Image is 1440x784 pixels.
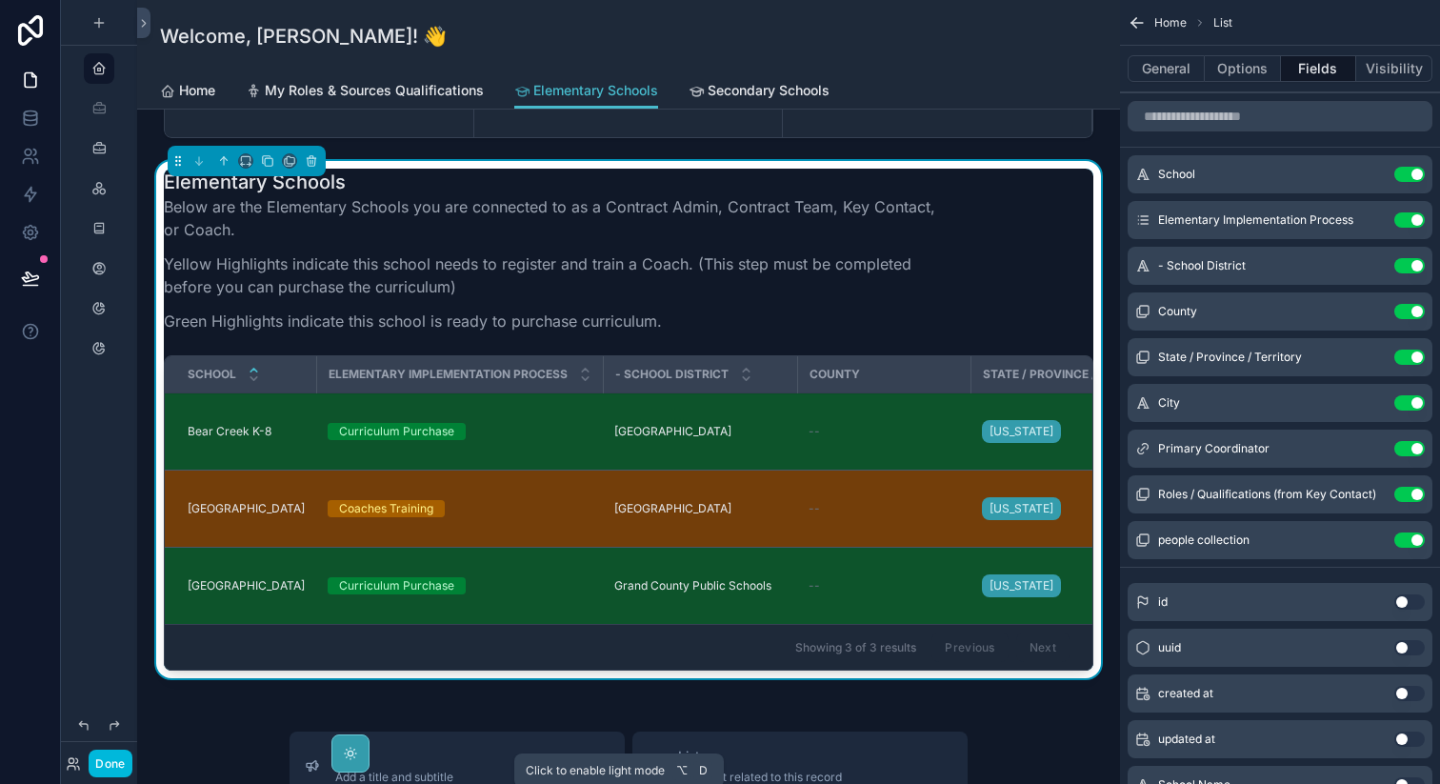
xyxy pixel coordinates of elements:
[1356,55,1432,82] button: Visibility
[339,423,454,440] div: Curriculum Purchase
[708,81,830,100] span: Secondary Schools
[614,424,731,439] span: [GEOGRAPHIC_DATA]
[246,73,484,111] a: My Roles & Sources Qualifications
[1205,55,1281,82] button: Options
[990,424,1053,439] span: [US_STATE]
[614,578,786,593] a: Grand County Public Schools
[160,23,447,50] h1: Welcome, [PERSON_NAME]! 👋
[1158,640,1181,655] span: uuid
[1158,350,1302,365] span: State / Province / Territory
[809,501,959,516] a: --
[982,493,1164,524] a: [US_STATE]
[990,501,1053,516] span: [US_STATE]
[164,252,950,298] p: Yellow Highlights indicate this school needs to register and train a Coach. (This step must be co...
[615,367,729,382] span: - School District
[1158,395,1180,411] span: City
[160,73,215,111] a: Home
[1158,732,1215,747] span: updated at
[188,501,305,516] a: [GEOGRAPHIC_DATA]
[328,577,591,594] a: Curriculum Purchase
[983,367,1164,382] span: State / Province / Territory
[990,578,1053,593] span: [US_STATE]
[809,501,820,516] span: --
[179,81,215,100] span: Home
[164,195,950,241] p: Below are the Elementary Schools you are connected to as a Contract Admin, Contract Team, Key Con...
[810,367,860,382] span: County
[1128,55,1205,82] button: General
[982,571,1164,601] a: [US_STATE]
[514,73,658,110] a: Elementary Schools
[328,423,591,440] a: Curriculum Purchase
[188,367,236,382] span: School
[1213,15,1232,30] span: List
[188,578,305,593] a: [GEOGRAPHIC_DATA]
[809,578,820,593] span: --
[188,424,271,439] span: Bear Creek K-8
[188,424,305,439] a: Bear Creek K-8
[329,367,568,382] span: Elementary Implementation Process
[614,501,786,516] a: [GEOGRAPHIC_DATA]
[614,501,731,516] span: [GEOGRAPHIC_DATA]
[982,416,1164,447] a: [US_STATE]
[1281,55,1357,82] button: Fields
[1158,441,1270,456] span: Primary Coordinator
[164,169,950,195] h1: Elementary Schools
[678,747,842,766] span: List
[164,310,950,332] p: Green Highlights indicate this school is ready to purchase curriculum.
[89,750,131,777] button: Done
[526,763,665,778] span: Click to enable light mode
[614,424,786,439] a: [GEOGRAPHIC_DATA]
[1158,212,1353,228] span: Elementary Implementation Process
[1158,686,1213,701] span: created at
[795,640,916,655] span: Showing 3 of 3 results
[533,81,658,100] span: Elementary Schools
[328,500,591,517] a: Coaches Training
[339,577,454,594] div: Curriculum Purchase
[1158,533,1250,548] span: people collection
[674,763,690,778] span: ⌥
[339,500,433,517] div: Coaches Training
[1158,304,1197,319] span: County
[695,763,710,778] span: D
[809,578,959,593] a: --
[809,424,820,439] span: --
[265,81,484,100] span: My Roles & Sources Qualifications
[1158,487,1376,502] span: Roles / Qualifications (from Key Contact)
[1158,258,1246,273] span: - School District
[809,424,959,439] a: --
[614,578,771,593] span: Grand County Public Schools
[689,73,830,111] a: Secondary Schools
[335,747,453,766] span: Title
[1154,15,1187,30] span: Home
[1158,167,1195,182] span: School
[1158,594,1168,610] span: id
